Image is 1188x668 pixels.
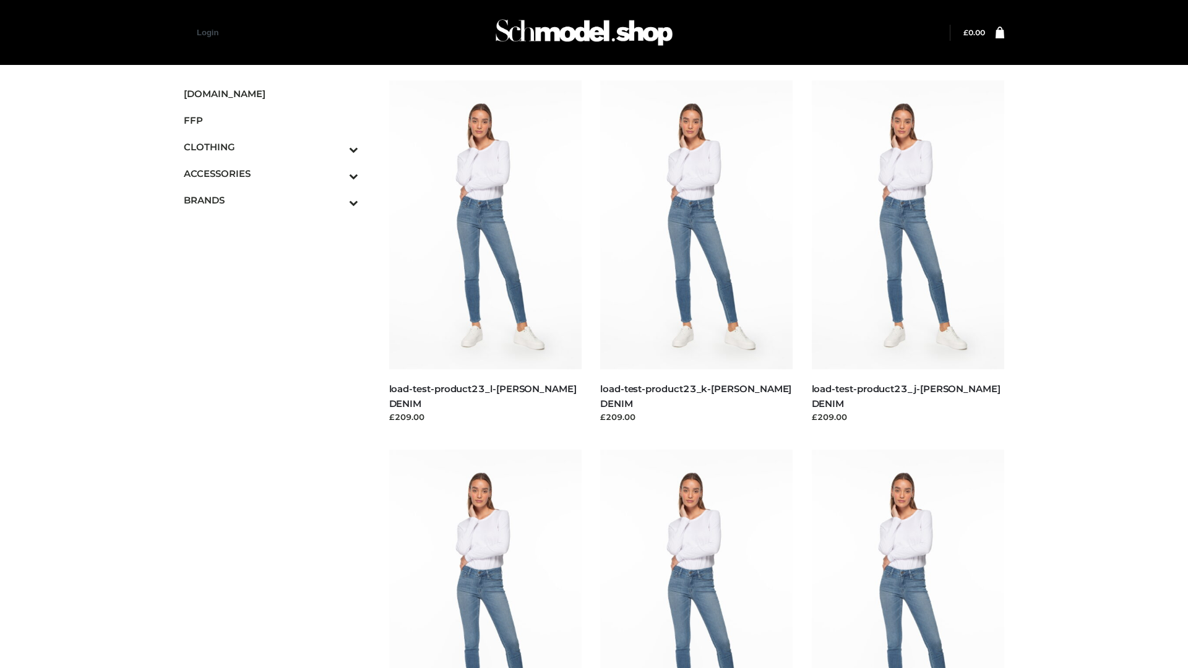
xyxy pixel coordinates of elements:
a: Login [197,28,218,37]
a: load-test-product23_k-[PERSON_NAME] DENIM [600,383,791,409]
img: Schmodel Admin 964 [491,8,677,57]
a: FFP [184,107,358,134]
button: Toggle Submenu [315,187,358,213]
a: ACCESSORIESToggle Submenu [184,160,358,187]
a: [DOMAIN_NAME] [184,80,358,107]
span: CLOTHING [184,140,358,154]
a: load-test-product23_j-[PERSON_NAME] DENIM [812,383,1001,409]
a: CLOTHINGToggle Submenu [184,134,358,160]
span: [DOMAIN_NAME] [184,87,358,101]
button: Toggle Submenu [315,160,358,187]
div: £209.00 [812,411,1005,423]
span: £ [963,28,968,37]
span: FFP [184,113,358,127]
div: £209.00 [600,411,793,423]
a: £0.00 [963,28,985,37]
a: BRANDSToggle Submenu [184,187,358,213]
span: ACCESSORIES [184,166,358,181]
span: BRANDS [184,193,358,207]
bdi: 0.00 [963,28,985,37]
div: £209.00 [389,411,582,423]
button: Toggle Submenu [315,134,358,160]
a: load-test-product23_l-[PERSON_NAME] DENIM [389,383,577,409]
